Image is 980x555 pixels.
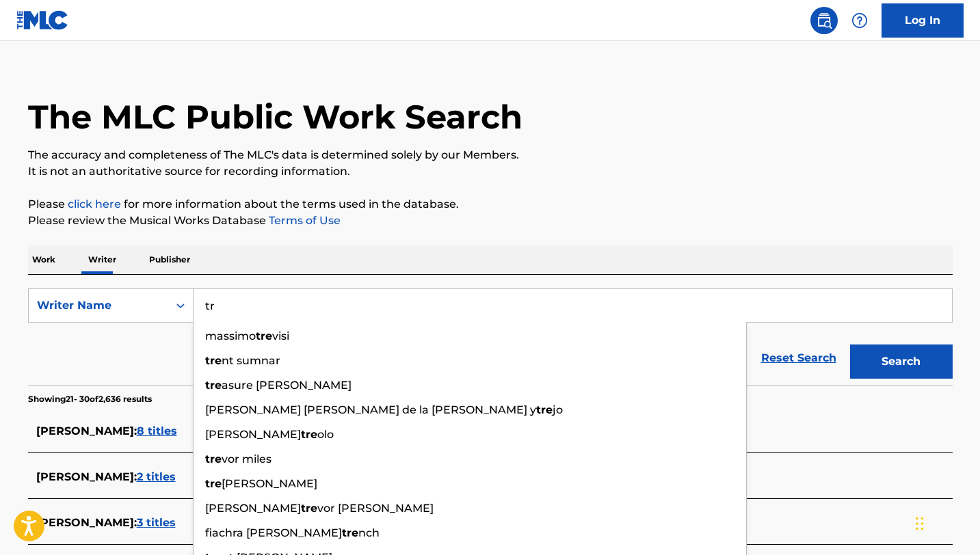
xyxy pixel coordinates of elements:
[36,470,137,483] span: [PERSON_NAME] :
[358,526,380,539] span: nch
[342,526,358,539] strong: tre
[266,214,341,227] a: Terms of Use
[28,213,953,229] p: Please review the Musical Works Database
[301,428,317,441] strong: tre
[28,196,953,213] p: Please for more information about the terms used in the database.
[137,516,176,529] span: 3 titles
[754,343,843,373] a: Reset Search
[846,7,873,34] div: Help
[810,7,838,34] a: Public Search
[28,147,953,163] p: The accuracy and completeness of The MLC's data is determined solely by our Members.
[272,329,289,342] span: visi
[205,329,256,342] span: massimo
[553,403,563,416] span: jo
[28,96,522,137] h1: The MLC Public Work Search
[222,477,317,490] span: [PERSON_NAME]
[256,329,272,342] strong: tre
[850,344,953,379] button: Search
[916,503,924,544] div: Drag
[137,424,177,437] span: 8 titles
[28,393,152,405] p: Showing 21 - 30 of 2,636 results
[222,452,272,465] span: vor miles
[28,163,953,180] p: It is not an authoritative source for recording information.
[222,379,352,392] span: asure [PERSON_NAME]
[222,354,280,367] span: nt sumnar
[68,198,121,211] a: click here
[36,516,137,529] span: [PERSON_NAME] :
[301,502,317,515] strong: tre
[28,288,953,385] form: Search Form
[145,245,194,274] p: Publisher
[36,424,137,437] span: [PERSON_NAME] :
[317,428,334,441] span: olo
[37,297,160,314] div: Writer Name
[16,10,69,30] img: MLC Logo
[205,403,536,416] span: [PERSON_NAME] [PERSON_NAME] de la [PERSON_NAME] y
[28,245,59,274] p: Work
[205,452,222,465] strong: tre
[816,12,832,29] img: search
[205,428,301,441] span: [PERSON_NAME]
[205,477,222,490] strong: tre
[205,379,222,392] strong: tre
[317,502,434,515] span: vor [PERSON_NAME]
[205,502,301,515] span: [PERSON_NAME]
[205,354,222,367] strong: tre
[882,3,964,38] a: Log In
[851,12,868,29] img: help
[84,245,120,274] p: Writer
[912,489,980,555] iframe: Chat Widget
[205,526,342,539] span: fiachra [PERSON_NAME]
[536,403,553,416] strong: tre
[137,470,176,483] span: 2 titles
